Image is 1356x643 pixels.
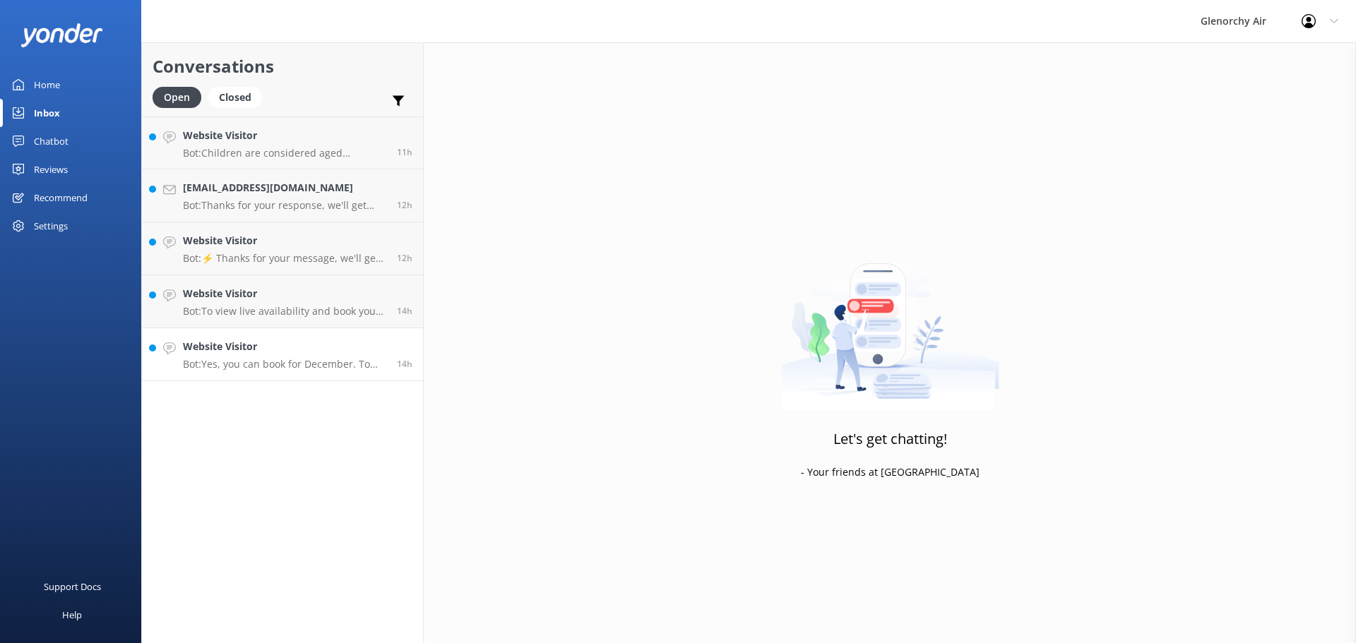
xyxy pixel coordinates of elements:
[142,169,423,222] a: [EMAIL_ADDRESS][DOMAIN_NAME]Bot:Thanks for your response, we'll get back to you as soon as we can...
[397,199,412,211] span: 08:20pm 11-Aug-2025 (UTC +12:00) Pacific/Auckland
[397,305,412,317] span: 06:32pm 11-Aug-2025 (UTC +12:00) Pacific/Auckland
[397,252,412,264] span: 08:00pm 11-Aug-2025 (UTC +12:00) Pacific/Auckland
[34,212,68,240] div: Settings
[183,233,386,248] h4: Website Visitor
[44,572,101,601] div: Support Docs
[397,358,412,370] span: 06:13pm 11-Aug-2025 (UTC +12:00) Pacific/Auckland
[183,358,386,371] p: Bot: Yes, you can book for December. To view live availability and book your experience, visit [U...
[34,99,60,127] div: Inbox
[34,127,69,155] div: Chatbot
[153,53,412,80] h2: Conversations
[21,23,102,47] img: yonder-white-logo.png
[208,87,262,108] div: Closed
[183,180,386,196] h4: [EMAIL_ADDRESS][DOMAIN_NAME]
[183,252,386,265] p: Bot: ⚡ Thanks for your message, we'll get back to you as soon as we can. You're also welcome to k...
[142,116,423,169] a: Website VisitorBot:Children are considered aged [DEMOGRAPHIC_DATA] years. Each infant must be acc...
[142,328,423,381] a: Website VisitorBot:Yes, you can book for December. To view live availability and book your experi...
[183,286,386,301] h4: Website Visitor
[183,147,386,160] p: Bot: Children are considered aged [DEMOGRAPHIC_DATA] years. Each infant must be accompanied by on...
[397,146,412,158] span: 08:56pm 11-Aug-2025 (UTC +12:00) Pacific/Auckland
[183,128,386,143] h4: Website Visitor
[34,155,68,184] div: Reviews
[208,89,269,104] a: Closed
[183,339,386,354] h4: Website Visitor
[34,71,60,99] div: Home
[781,234,999,410] img: artwork of a man stealing a conversation from at giant smartphone
[34,184,88,212] div: Recommend
[142,275,423,328] a: Website VisitorBot:To view live availability and book your experience, please visit [URL][DOMAIN_...
[833,428,947,450] h3: Let's get chatting!
[62,601,82,629] div: Help
[183,199,386,212] p: Bot: Thanks for your response, we'll get back to you as soon as we can during opening hours.
[801,464,980,480] p: - Your friends at [GEOGRAPHIC_DATA]
[142,222,423,275] a: Website VisitorBot:⚡ Thanks for your message, we'll get back to you as soon as we can. You're als...
[153,87,201,108] div: Open
[183,305,386,318] p: Bot: To view live availability and book your experience, please visit [URL][DOMAIN_NAME].
[153,89,208,104] a: Open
